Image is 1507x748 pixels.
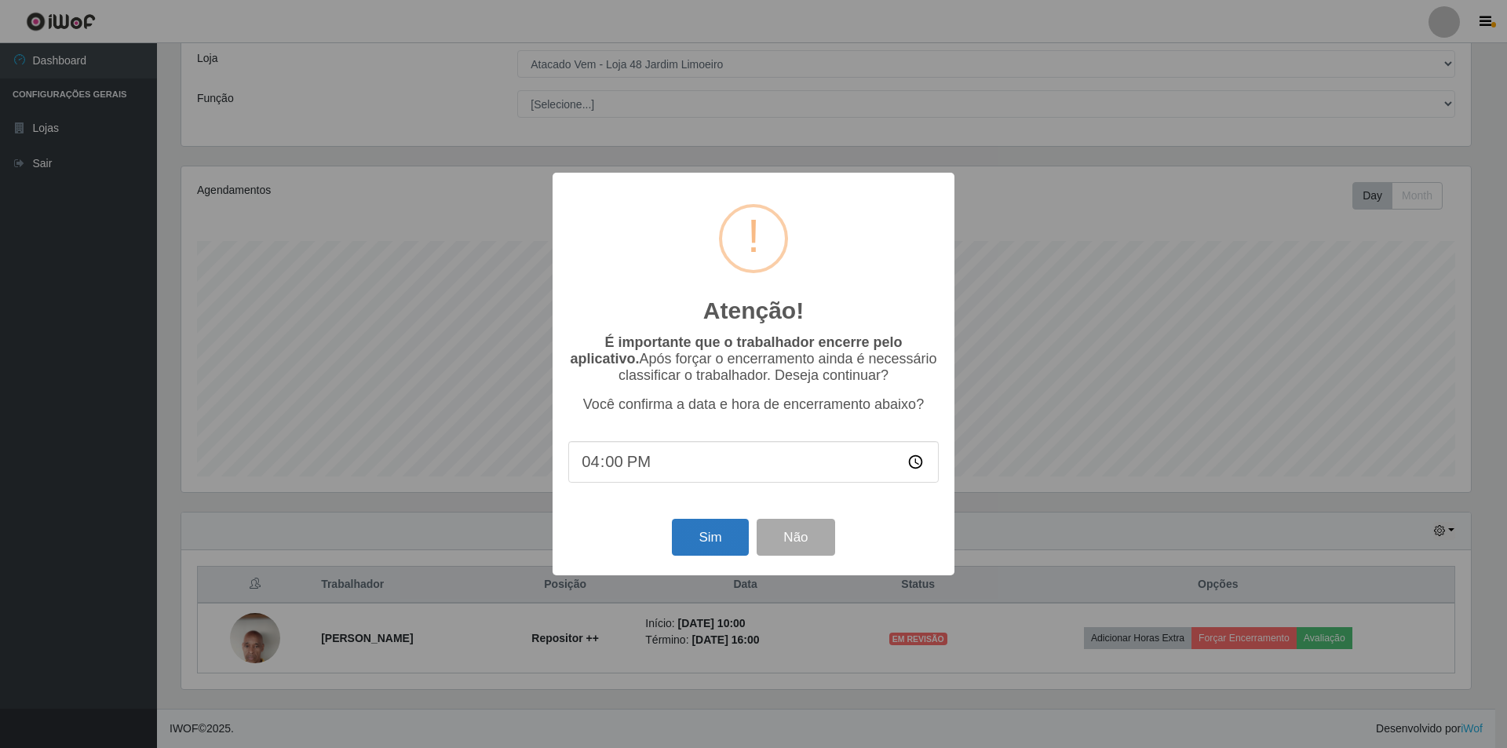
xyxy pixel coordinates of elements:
button: Sim [672,519,748,556]
h2: Atenção! [703,297,804,325]
b: É importante que o trabalhador encerre pelo aplicativo. [570,334,902,367]
p: Após forçar o encerramento ainda é necessário classificar o trabalhador. Deseja continuar? [568,334,939,384]
p: Você confirma a data e hora de encerramento abaixo? [568,396,939,413]
button: Não [757,519,834,556]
